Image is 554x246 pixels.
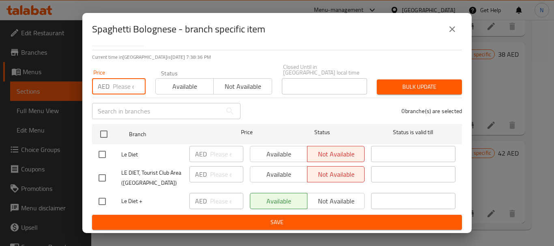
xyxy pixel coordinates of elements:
[383,82,455,92] span: Bulk update
[92,103,222,119] input: Search in branches
[121,150,183,160] span: Le Diet
[195,169,207,179] p: AED
[121,196,183,206] span: Le Diet +
[92,23,265,36] h2: Spaghetti Bolognese - branch specific item
[92,215,462,230] button: Save
[92,53,462,61] p: Current time in [GEOGRAPHIC_DATA] is [DATE] 7:38:36 PM
[98,81,110,91] p: AED
[159,81,210,92] span: Available
[217,81,268,92] span: Not available
[195,149,207,159] p: AED
[213,78,272,94] button: Not available
[377,79,462,94] button: Bulk update
[220,127,274,137] span: Price
[195,196,207,206] p: AED
[121,168,183,188] span: LE DIET, Tourist Club Area ([GEOGRAPHIC_DATA])
[210,146,243,162] input: Please enter price
[210,193,243,209] input: Please enter price
[99,217,455,227] span: Save
[280,127,365,137] span: Status
[371,127,455,137] span: Status is valid till
[129,129,213,139] span: Branch
[113,78,146,94] input: Please enter price
[402,107,462,115] p: 0 branche(s) are selected
[155,78,214,94] button: Available
[442,19,462,39] button: close
[210,166,243,182] input: Please enter price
